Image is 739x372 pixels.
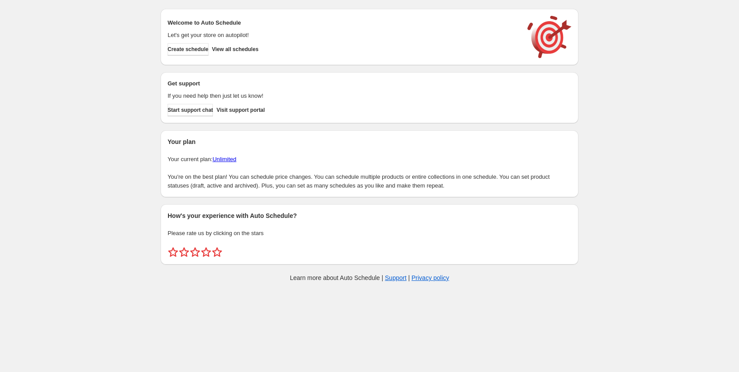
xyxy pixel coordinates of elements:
[212,43,259,55] button: View all schedules
[212,156,236,162] a: Unlimited
[290,273,449,282] p: Learn more about Auto Schedule | |
[168,173,571,190] p: You're on the best plan! You can schedule price changes. You can schedule multiple products or en...
[168,155,571,164] p: Your current plan:
[168,104,213,116] a: Start support chat
[168,79,519,88] h2: Get support
[168,211,571,220] h2: How's your experience with Auto Schedule?
[168,18,519,27] h2: Welcome to Auto Schedule
[168,229,571,238] p: Please rate us by clicking on the stars
[412,274,450,281] a: Privacy policy
[168,31,519,40] p: Let's get your store on autopilot!
[216,104,265,116] a: Visit support portal
[385,274,406,281] a: Support
[168,92,519,100] p: If you need help then just let us know!
[212,46,259,53] span: View all schedules
[168,46,209,53] span: Create schedule
[216,107,265,114] span: Visit support portal
[168,43,209,55] button: Create schedule
[168,107,213,114] span: Start support chat
[168,137,571,146] h2: Your plan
